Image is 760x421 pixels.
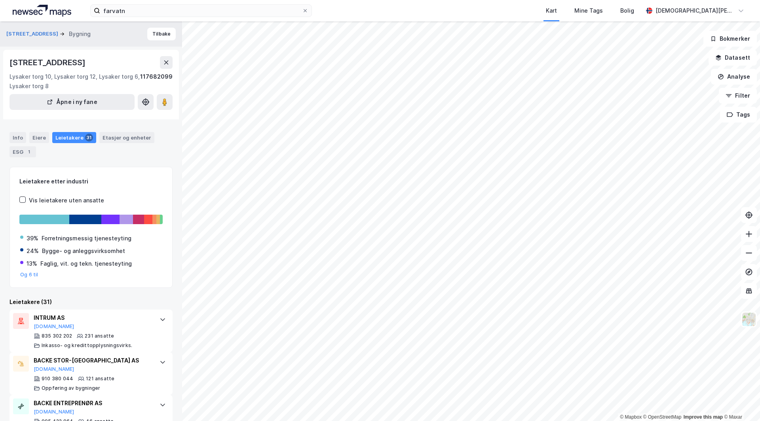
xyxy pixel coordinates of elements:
div: Faglig, vit. og tekn. tjenesteyting [40,259,132,268]
div: 31 [85,134,93,142]
button: Og 6 til [20,272,38,278]
div: 39% [27,234,38,243]
div: BACKE ENTREPRENØR AS [34,398,152,408]
div: Kart [546,6,557,15]
div: 117682099 [140,72,173,91]
div: BACKE STOR-[GEOGRAPHIC_DATA] AS [34,356,152,365]
button: Tilbake [147,28,176,40]
button: Datasett [709,50,757,66]
button: [DOMAIN_NAME] [34,409,74,415]
button: [DOMAIN_NAME] [34,323,74,330]
div: Bygge- og anleggsvirksomhet [42,246,125,256]
div: INTRUM AS [34,313,152,323]
div: Mine Tags [574,6,603,15]
div: 121 ansatte [86,376,114,382]
button: [DOMAIN_NAME] [34,366,74,372]
div: Info [9,132,26,143]
a: OpenStreetMap [643,414,682,420]
img: Z [741,312,756,327]
iframe: Chat Widget [720,383,760,421]
input: Søk på adresse, matrikkel, gårdeiere, leietakere eller personer [100,5,302,17]
div: [DEMOGRAPHIC_DATA][PERSON_NAME] [655,6,735,15]
div: 835 302 202 [42,333,72,339]
div: Vis leietakere uten ansatte [29,196,104,205]
div: Lysaker torg 10, Lysaker torg 12, Lysaker torg 6, Lysaker torg 8 [9,72,140,91]
div: Forretningsmessig tjenesteyting [42,234,131,243]
div: [STREET_ADDRESS] [9,56,87,69]
div: Etasjer og enheter [103,134,151,141]
div: Leietakere etter industri [19,177,163,186]
div: 24% [27,246,39,256]
button: Åpne i ny fane [9,94,135,110]
a: Mapbox [620,414,642,420]
div: Oppføring av bygninger [42,385,100,391]
div: Bygning [69,29,91,39]
button: Filter [719,88,757,104]
img: logo.a4113a55bc3d86da70a041830d287a7e.svg [13,5,71,17]
div: Eiere [29,132,49,143]
div: Inkasso- og kredittopplysningsvirks. [42,342,132,349]
div: 1 [25,148,33,156]
div: Leietakere (31) [9,297,173,307]
div: 910 380 044 [42,376,73,382]
button: Tags [720,107,757,123]
div: ESG [9,146,36,157]
a: Improve this map [684,414,723,420]
button: Bokmerker [703,31,757,47]
div: Bolig [620,6,634,15]
div: Leietakere [52,132,96,143]
div: 231 ansatte [85,333,114,339]
button: Analyse [711,69,757,85]
button: [STREET_ADDRESS] [6,30,60,38]
div: 13% [27,259,37,268]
